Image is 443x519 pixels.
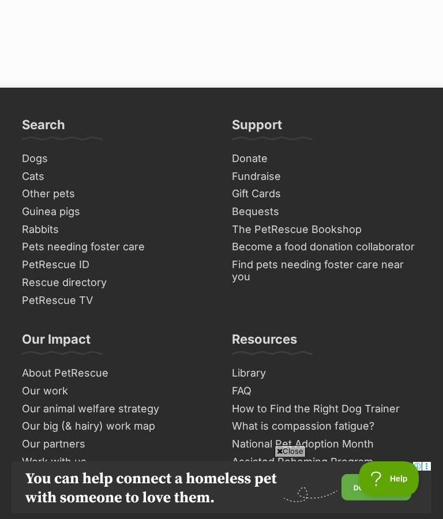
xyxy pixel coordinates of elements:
a: The PetRescue Bookshop [227,221,426,239]
a: What is compassion fatigue? [227,418,426,435]
h3: Search [22,116,65,140]
a: Find pets needing foster care near you [227,256,426,285]
h3: Resources [232,331,297,354]
a: Pets needing foster care [17,238,216,256]
a: Rabbits [17,221,216,239]
h3: Our Impact [22,331,91,354]
a: Cats [17,168,216,186]
a: Our partners [17,435,216,453]
img: consumer-privacy-logo.png [82,1,91,10]
a: PetRescue TV [17,292,216,310]
img: iconc.png [80,1,91,9]
a: Work with us [17,453,216,471]
a: Our animal welfare strategy [17,400,216,418]
a: Become a food donation collaborator [227,238,426,256]
a: How to Find the Right Dog Trainer [227,400,426,418]
a: Fundraise [227,168,426,186]
a: Donate [227,150,426,168]
a: Our big (& hairy) work map [17,418,216,435]
a: Guinea pigs [17,203,216,221]
span: Close [275,445,306,457]
a: National Pet Adoption Month [227,435,426,453]
a: FAQ [227,382,426,400]
a: About PetRescue [17,364,216,382]
iframe: Advertisement [12,461,431,513]
a: Privacy Notification [81,1,92,10]
a: Gift Cards [227,185,426,203]
a: PetRescue ID [17,256,216,274]
a: Assisted Rehoming Program [227,453,426,471]
iframe: Help Scout Beacon - Open [359,461,420,496]
a: Bequests [227,203,426,221]
h3: Support [232,116,282,140]
a: Dogs [17,150,216,168]
a: Our work [17,382,216,400]
a: Library [227,364,426,382]
a: Other pets [17,185,216,203]
a: Rescue directory [17,274,216,292]
img: consumer-privacy-logo.png [1,1,10,10]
